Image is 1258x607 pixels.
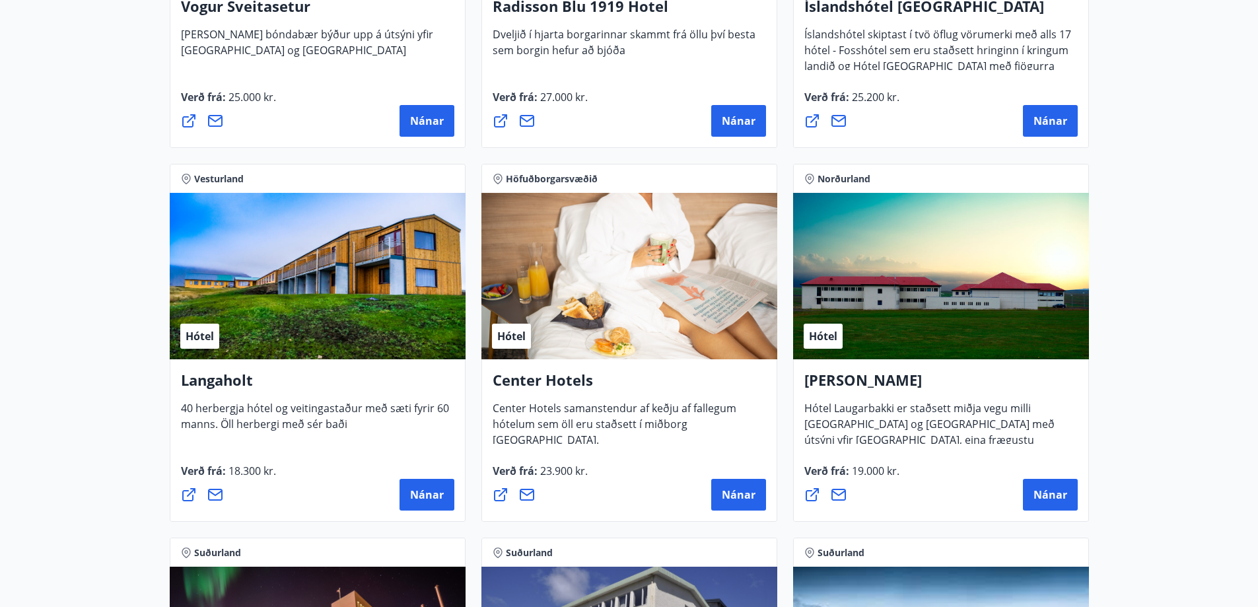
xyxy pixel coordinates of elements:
span: Verð frá : [804,464,899,489]
span: 27.000 kr. [538,90,588,104]
span: Center Hotels samanstendur af keðju af fallegum hótelum sem öll eru staðsett í miðborg [GEOGRAPHI... [493,401,736,458]
span: Hótel Laugarbakki er staðsett miðja vegu milli [GEOGRAPHIC_DATA] og [GEOGRAPHIC_DATA] með útsýni ... [804,401,1055,474]
span: Nánar [1033,114,1067,128]
span: Nánar [410,487,444,502]
span: Nánar [410,114,444,128]
span: Vesturland [194,172,244,186]
span: Hótel [186,329,214,343]
span: Norðurland [818,172,870,186]
span: Hótel [497,329,526,343]
span: 23.900 kr. [538,464,588,478]
span: Suðurland [194,546,241,559]
span: Íslandshótel skiptast í tvö öflug vörumerki með alls 17 hótel - Fosshótel sem eru staðsett hringi... [804,27,1071,100]
button: Nánar [400,479,454,511]
span: Hótel [809,329,837,343]
span: Nánar [722,487,755,502]
span: Nánar [722,114,755,128]
span: Suðurland [506,546,553,559]
span: Nánar [1033,487,1067,502]
span: Verð frá : [493,464,588,489]
span: 18.300 kr. [226,464,276,478]
button: Nánar [711,105,766,137]
span: Suðurland [818,546,864,559]
h4: Langaholt [181,370,454,400]
h4: [PERSON_NAME] [804,370,1078,400]
span: 25.000 kr. [226,90,276,104]
h4: Center Hotels [493,370,766,400]
button: Nánar [1023,479,1078,511]
span: 25.200 kr. [849,90,899,104]
span: 40 herbergja hótel og veitingastaður með sæti fyrir 60 manns. Öll herbergi með sér baði [181,401,449,442]
button: Nánar [400,105,454,137]
span: Höfuðborgarsvæðið [506,172,598,186]
span: Dveljið í hjarta borgarinnar skammt frá öllu því besta sem borgin hefur að bjóða [493,27,755,68]
button: Nánar [711,479,766,511]
button: Nánar [1023,105,1078,137]
span: Verð frá : [181,464,276,489]
span: Verð frá : [804,90,899,115]
span: [PERSON_NAME] bóndabær býður upp á útsýni yfir [GEOGRAPHIC_DATA] og [GEOGRAPHIC_DATA] [181,27,433,68]
span: Verð frá : [493,90,588,115]
span: 19.000 kr. [849,464,899,478]
span: Verð frá : [181,90,276,115]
